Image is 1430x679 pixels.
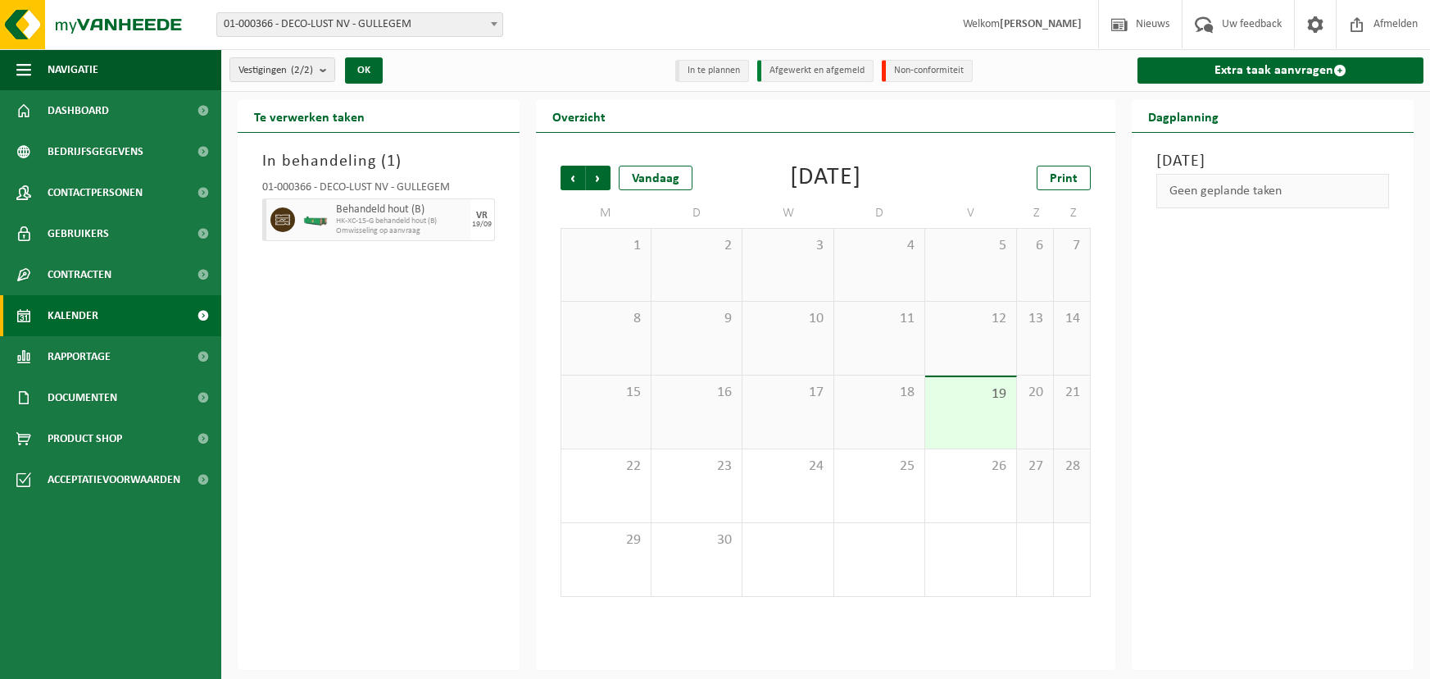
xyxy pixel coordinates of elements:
span: 15 [570,384,642,402]
strong: [PERSON_NAME] [1000,18,1082,30]
span: Print [1050,172,1078,185]
li: In te plannen [675,60,749,82]
span: 01-000366 - DECO-LUST NV - GULLEGEM [216,12,503,37]
span: 19 [933,385,1007,403]
span: 23 [660,458,733,476]
span: 22 [570,458,642,476]
span: 30 [660,531,733,549]
span: Navigatie [48,49,98,90]
span: Contactpersonen [48,172,143,213]
td: M [561,198,651,228]
span: 25 [842,458,916,476]
span: 28 [1062,458,1082,476]
span: Acceptatievoorwaarden [48,459,180,500]
h2: Overzicht [536,100,622,132]
span: 10 [751,310,824,328]
span: 2 [660,237,733,255]
span: 13 [1025,310,1045,328]
span: 4 [842,237,916,255]
span: 17 [751,384,824,402]
span: 6 [1025,237,1045,255]
div: 01-000366 - DECO-LUST NV - GULLEGEM [262,182,495,198]
span: 1 [387,153,396,170]
div: [DATE] [790,166,861,190]
span: Gebruikers [48,213,109,254]
span: 1 [570,237,642,255]
span: HK-XC-15-G behandeld hout (B) [336,216,466,226]
button: OK [345,57,383,84]
span: Product Shop [48,418,122,459]
button: Vestigingen(2/2) [229,57,335,82]
a: Print [1037,166,1091,190]
td: W [742,198,833,228]
td: D [651,198,742,228]
li: Non-conformiteit [882,60,973,82]
li: Afgewerkt en afgemeld [757,60,874,82]
span: Documenten [48,377,117,418]
td: V [925,198,1016,228]
span: Rapportage [48,336,111,377]
span: Behandeld hout (B) [336,203,466,216]
span: 11 [842,310,916,328]
span: 5 [933,237,1007,255]
span: Vorige [561,166,585,190]
span: Omwisseling op aanvraag [336,226,466,236]
span: 29 [570,531,642,549]
span: Vestigingen [238,58,313,83]
count: (2/2) [291,65,313,75]
span: 24 [751,458,824,476]
span: Contracten [48,254,111,295]
span: Kalender [48,295,98,336]
span: 20 [1025,384,1045,402]
img: HK-XC-15-GN-00 [303,214,328,226]
span: 8 [570,310,642,328]
span: 18 [842,384,916,402]
span: 26 [933,458,1007,476]
span: Dashboard [48,90,109,131]
a: Extra taak aanvragen [1137,57,1423,84]
h2: Te verwerken taken [238,100,381,132]
div: 19/09 [472,221,492,229]
td: D [834,198,925,228]
span: 16 [660,384,733,402]
span: Bedrijfsgegevens [48,131,143,172]
span: 7 [1062,237,1082,255]
div: VR [476,211,488,221]
span: 27 [1025,458,1045,476]
div: Vandaag [619,166,692,190]
span: Volgende [586,166,611,190]
span: 21 [1062,384,1082,402]
h3: [DATE] [1156,149,1389,174]
div: Geen geplande taken [1156,174,1389,208]
td: Z [1054,198,1091,228]
span: 14 [1062,310,1082,328]
span: 9 [660,310,733,328]
td: Z [1017,198,1054,228]
span: 01-000366 - DECO-LUST NV - GULLEGEM [217,13,502,36]
h3: In behandeling ( ) [262,149,495,174]
span: 3 [751,237,824,255]
span: 12 [933,310,1007,328]
h2: Dagplanning [1132,100,1235,132]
